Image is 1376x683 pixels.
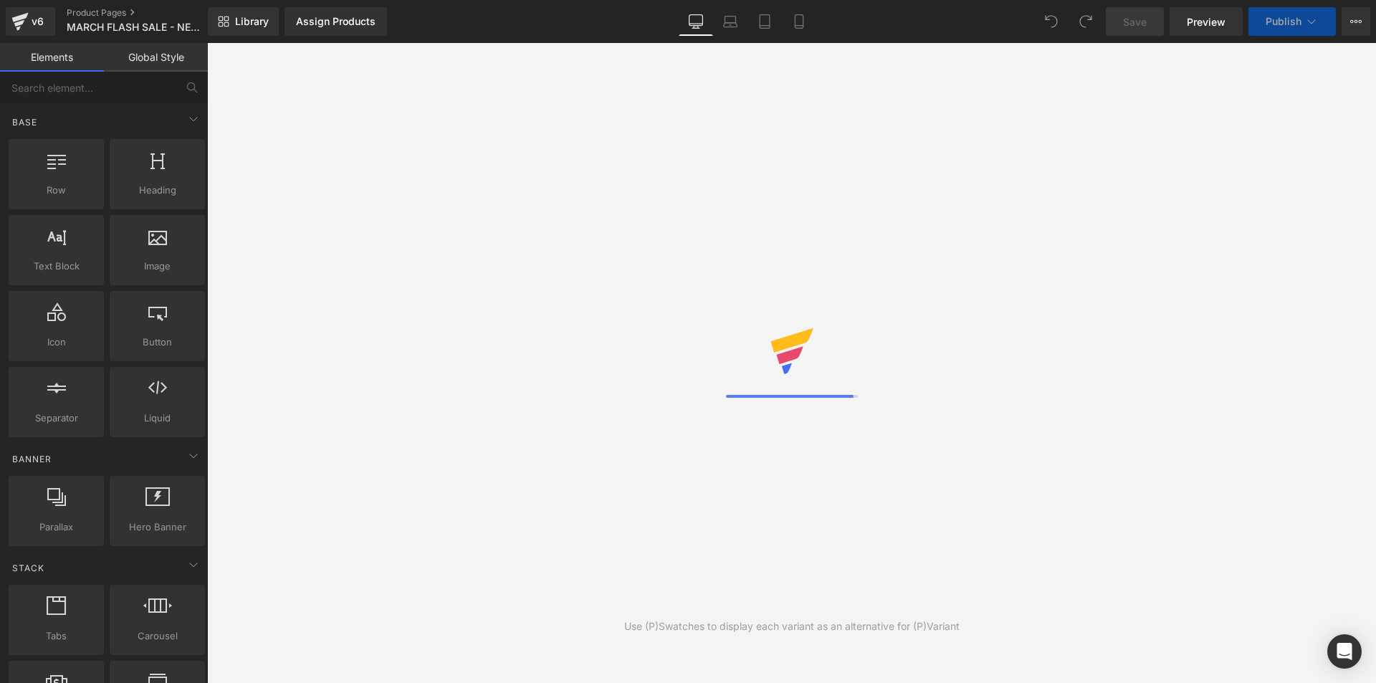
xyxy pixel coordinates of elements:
a: v6 [6,7,55,36]
span: Banner [11,452,53,466]
span: Base [11,115,39,129]
span: Heading [114,183,201,198]
span: Preview [1187,14,1225,29]
span: Icon [13,335,100,350]
a: New Library [208,7,279,36]
button: Undo [1037,7,1066,36]
span: Publish [1266,16,1301,27]
a: Tablet [747,7,782,36]
span: MARCH FLASH SALE - NECK RIGHT PRO PLUS [67,22,204,33]
span: Image [114,259,201,274]
div: v6 [29,12,47,31]
button: More [1342,7,1370,36]
a: Desktop [679,7,713,36]
span: Button [114,335,201,350]
span: Hero Banner [114,520,201,535]
span: Library [235,15,269,28]
a: Product Pages [67,7,231,19]
div: Open Intercom Messenger [1327,634,1362,669]
div: Assign Products [296,16,376,27]
button: Publish [1248,7,1336,36]
button: Redo [1071,7,1100,36]
span: Liquid [114,411,201,426]
span: Parallax [13,520,100,535]
div: Use (P)Swatches to display each variant as an alternative for (P)Variant [624,618,960,634]
a: Mobile [782,7,816,36]
span: Save [1123,14,1147,29]
a: Laptop [713,7,747,36]
span: Tabs [13,629,100,644]
span: Carousel [114,629,201,644]
span: Text Block [13,259,100,274]
a: Global Style [104,43,208,72]
span: Row [13,183,100,198]
span: Stack [11,561,46,575]
a: Preview [1170,7,1243,36]
span: Separator [13,411,100,426]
